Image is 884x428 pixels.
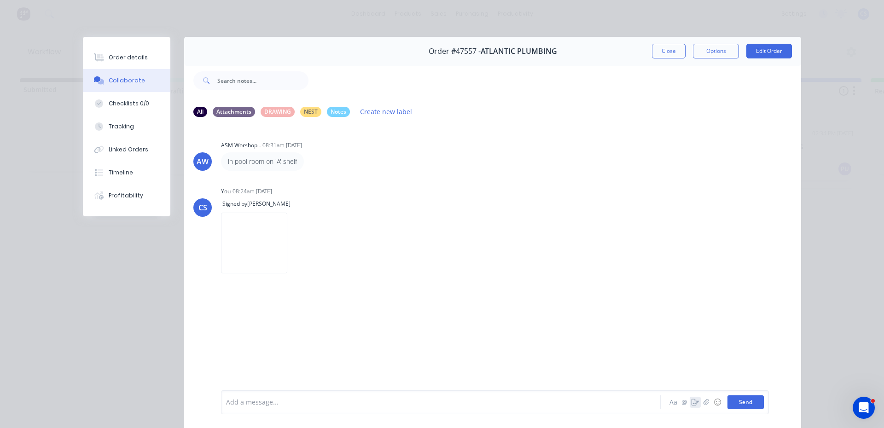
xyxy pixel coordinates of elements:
[109,76,145,85] div: Collaborate
[83,184,170,207] button: Profitability
[217,71,308,90] input: Search notes...
[221,200,292,208] span: Signed by [PERSON_NAME]
[228,157,297,166] p: in pool room on 'A' shelf
[83,115,170,138] button: Tracking
[327,107,350,117] div: Notes
[197,156,209,167] div: AW
[261,107,295,117] div: DRAWING
[83,138,170,161] button: Linked Orders
[668,397,679,408] button: Aa
[746,44,792,58] button: Edit Order
[221,141,257,150] div: ASM Worshop
[109,191,143,200] div: Profitability
[198,202,207,213] div: CS
[679,397,690,408] button: @
[83,69,170,92] button: Collaborate
[727,395,764,409] button: Send
[481,47,557,56] span: ATLANTIC PLUMBING
[259,141,302,150] div: - 08:31am [DATE]
[109,122,134,131] div: Tracking
[193,107,207,117] div: All
[109,53,148,62] div: Order details
[109,99,149,108] div: Checklists 0/0
[693,44,739,58] button: Options
[83,161,170,184] button: Timeline
[233,187,272,196] div: 08:24am [DATE]
[213,107,255,117] div: Attachments
[429,47,481,56] span: Order #47557 -
[853,397,875,419] iframe: Intercom live chat
[652,44,686,58] button: Close
[221,187,231,196] div: You
[109,168,133,177] div: Timeline
[83,46,170,69] button: Order details
[712,397,723,408] button: ☺
[83,92,170,115] button: Checklists 0/0
[355,105,417,118] button: Create new label
[300,107,321,117] div: NEST
[109,145,148,154] div: Linked Orders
